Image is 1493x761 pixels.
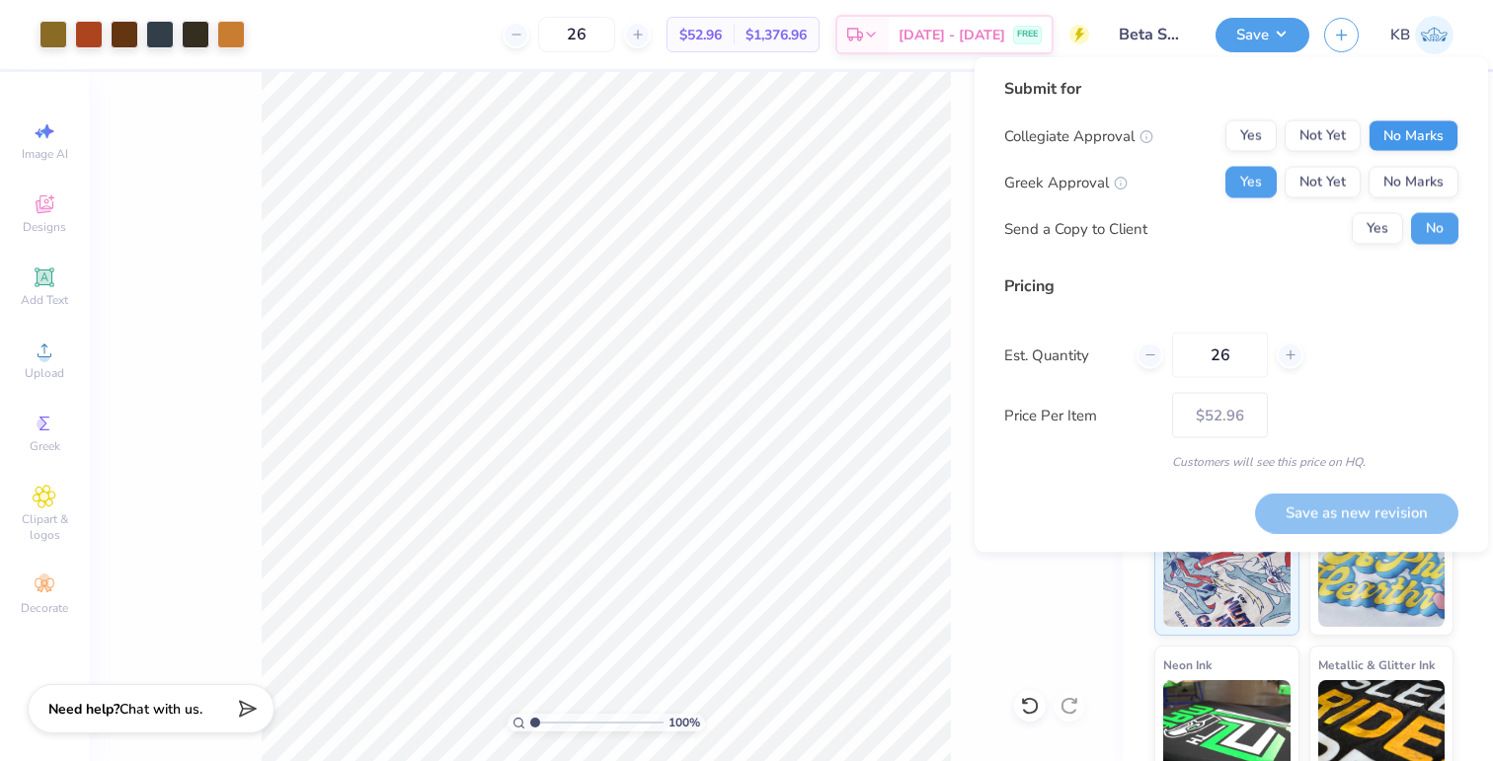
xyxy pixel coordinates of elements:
button: Save [1216,18,1309,52]
button: Yes [1225,167,1277,198]
strong: Need help? [48,700,119,719]
span: KB [1390,24,1410,46]
span: Add Text [21,292,68,308]
div: Greek Approval [1004,171,1128,193]
img: Kayla Berkoff [1415,16,1454,54]
span: Upload [25,365,64,381]
img: Standard [1163,528,1291,627]
span: Metallic & Glitter Ink [1318,654,1435,675]
span: 100 % [668,714,700,731]
label: Est. Quantity [1004,343,1122,366]
span: Chat with us. [119,700,202,719]
label: Price Per Item [1004,404,1157,426]
button: No Marks [1369,120,1458,152]
img: Puff Ink [1318,528,1446,627]
div: Pricing [1004,274,1458,298]
span: Image AI [22,146,68,162]
span: Clipart & logos [10,511,79,543]
button: No [1411,213,1458,245]
span: Decorate [21,600,68,616]
span: $52.96 [679,25,722,45]
button: Not Yet [1285,167,1361,198]
div: Collegiate Approval [1004,124,1153,147]
span: Greek [30,438,60,454]
input: Untitled Design [1104,15,1201,54]
div: Send a Copy to Client [1004,217,1147,240]
button: Not Yet [1285,120,1361,152]
span: FREE [1017,28,1038,41]
a: KB [1390,16,1454,54]
input: – – [1172,333,1268,378]
span: Designs [23,219,66,235]
div: Customers will see this price on HQ. [1004,453,1458,471]
span: Neon Ink [1163,654,1212,675]
input: – – [538,17,615,52]
div: Submit for [1004,77,1458,101]
button: Yes [1225,120,1277,152]
span: $1,376.96 [746,25,807,45]
span: [DATE] - [DATE] [899,25,1005,45]
button: No Marks [1369,167,1458,198]
button: Yes [1352,213,1403,245]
